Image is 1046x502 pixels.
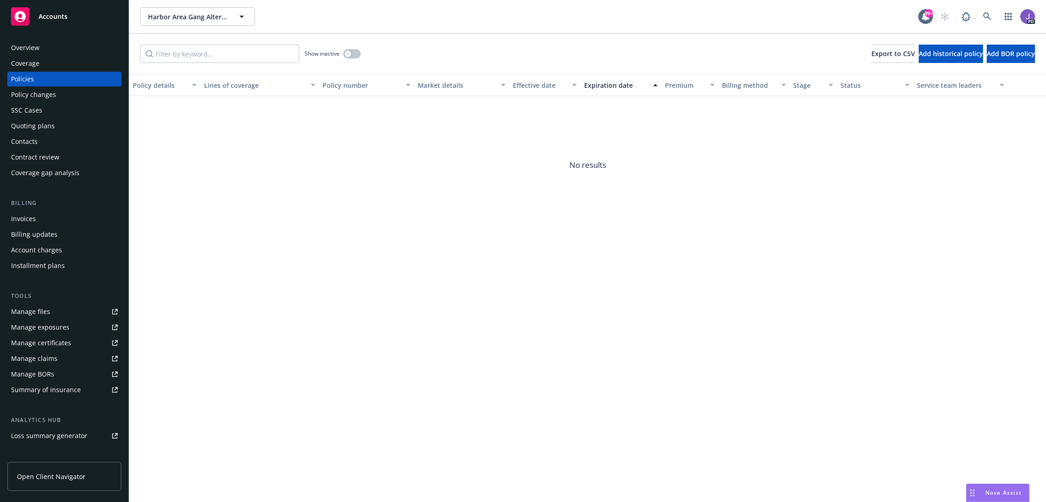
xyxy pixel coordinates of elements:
[7,320,121,335] a: Manage exposures
[11,304,50,319] div: Manage files
[11,87,56,102] div: Policy changes
[11,119,55,133] div: Quoting plans
[7,4,121,29] a: Accounts
[7,103,121,118] a: SSC Cases
[919,45,983,63] button: Add historical policy
[129,74,200,96] button: Policy details
[11,56,40,71] div: Coverage
[7,56,121,71] a: Coverage
[936,7,954,26] a: Start snowing
[140,7,255,26] button: Harbor Area Gang Alternatives Program, Inc.
[7,134,121,149] a: Contacts
[148,12,227,22] span: Harbor Area Gang Alternatives Program, Inc.
[11,367,54,382] div: Manage BORs
[7,243,121,257] a: Account charges
[513,80,567,90] div: Effective date
[7,304,121,319] a: Manage files
[7,291,121,301] div: Tools
[7,72,121,86] a: Policies
[11,428,87,443] div: Loss summary generator
[722,80,776,90] div: Billing method
[11,336,71,350] div: Manage certificates
[11,134,38,149] div: Contacts
[323,80,400,90] div: Policy number
[200,74,319,96] button: Lines of coverage
[11,165,80,180] div: Coverage gap analysis
[7,416,121,425] div: Analytics hub
[11,40,40,55] div: Overview
[7,199,121,208] div: Billing
[11,103,42,118] div: SSC Cases
[305,50,340,57] span: Show inactive
[7,227,121,242] a: Billing updates
[204,80,305,90] div: Lines of coverage
[509,74,580,96] button: Effective date
[871,49,915,58] span: Export to CSV
[718,74,790,96] button: Billing method
[11,211,36,226] div: Invoices
[790,74,837,96] button: Stage
[7,428,121,443] a: Loss summary generator
[917,80,995,90] div: Service team leaders
[39,13,68,20] span: Accounts
[913,74,1008,96] button: Service team leaders
[985,489,1022,496] span: Nova Assist
[966,484,978,502] div: Drag to move
[7,258,121,273] a: Installment plans
[1020,9,1035,24] img: photo
[841,80,899,90] div: Status
[414,74,509,96] button: Market details
[957,7,975,26] a: Report a Bug
[987,45,1035,63] button: Add BOR policy
[978,7,996,26] a: Search
[11,72,34,86] div: Policies
[665,80,705,90] div: Premium
[793,80,823,90] div: Stage
[7,336,121,350] a: Manage certificates
[580,74,661,96] button: Expiration date
[11,227,57,242] div: Billing updates
[11,150,59,165] div: Contract review
[925,9,933,17] div: 99+
[919,49,983,58] span: Add historical policy
[966,484,1029,502] button: Nova Assist
[11,243,62,257] div: Account charges
[7,119,121,133] a: Quoting plans
[7,87,121,102] a: Policy changes
[987,49,1035,58] span: Add BOR policy
[319,74,414,96] button: Policy number
[11,258,65,273] div: Installment plans
[584,80,648,90] div: Expiration date
[11,351,57,366] div: Manage claims
[7,351,121,366] a: Manage claims
[140,45,299,63] input: Filter by keyword...
[837,74,913,96] button: Status
[133,80,187,90] div: Policy details
[11,320,69,335] div: Manage exposures
[129,96,1046,234] span: No results
[11,382,81,397] div: Summary of insurance
[7,40,121,55] a: Overview
[7,150,121,165] a: Contract review
[7,367,121,382] a: Manage BORs
[7,165,121,180] a: Coverage gap analysis
[999,7,1018,26] a: Switch app
[661,74,718,96] button: Premium
[7,211,121,226] a: Invoices
[17,472,85,481] span: Open Client Navigator
[871,45,915,63] button: Export to CSV
[418,80,495,90] div: Market details
[7,382,121,397] a: Summary of insurance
